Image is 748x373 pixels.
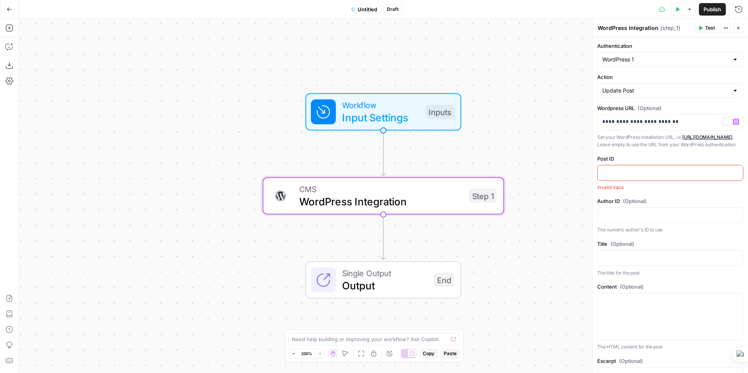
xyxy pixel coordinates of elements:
button: Test [695,23,718,33]
span: WordPress Integration [299,194,463,209]
g: Edge from start to step_1 [381,131,386,176]
div: CMSWordPress IntegrationStep 1 [263,177,504,215]
img: WordPress%20logotype.png [273,188,288,204]
a: [URL][DOMAIN_NAME] [682,134,732,140]
div: WorkflowInput SettingsInputs [263,93,504,131]
label: Action [597,73,743,81]
button: Publish [699,3,726,16]
button: Copy [420,348,438,359]
div: End [434,273,454,287]
textarea: WordPress Integration [598,24,658,32]
span: Workflow [342,99,419,111]
span: Paste [444,350,457,357]
p: The title for the post [597,269,743,277]
div: Single OutputOutputEnd [263,261,504,299]
label: Title [597,240,743,248]
label: Author ID [597,197,743,205]
div: To enrich screen reader interactions, please activate Accessibility in Grammarly extension settings [598,115,743,130]
input: Update Post [602,87,729,95]
span: Single Output [342,267,428,279]
label: Post ID [597,155,743,163]
label: Wordpress URL [597,104,743,112]
div: Invalid input [597,184,743,191]
p: Set your WordPress installation URL, i.e. . Leave empty to use the URL from your WordPress authen... [597,133,743,149]
div: Inputs [425,105,454,119]
span: CMS [299,183,463,195]
span: Test [705,25,715,32]
label: Content [597,283,743,291]
label: Excerpt [597,357,743,365]
g: Edge from step_1 to end [381,215,386,260]
span: (Optional) [623,197,647,205]
p: The HTML content for the post [597,343,743,351]
span: (Optional) [610,240,634,248]
label: Authentication [597,42,743,50]
span: Untitled [358,5,377,13]
div: Step 1 [469,189,497,203]
span: Copy [423,350,434,357]
button: Untitled [346,3,382,16]
button: Paste [441,348,460,359]
p: The numeric author's ID to use [597,226,743,234]
span: (Optional) [619,357,643,365]
span: Input Settings [342,110,419,125]
span: Publish [704,5,721,13]
input: WordPress 1 [602,56,729,63]
span: Draft [387,6,399,13]
span: (Optional) [620,283,644,291]
span: Output [342,278,428,293]
span: (Optional) [638,104,662,112]
span: ( step_1 ) [660,24,680,32]
span: 200% [301,350,312,357]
